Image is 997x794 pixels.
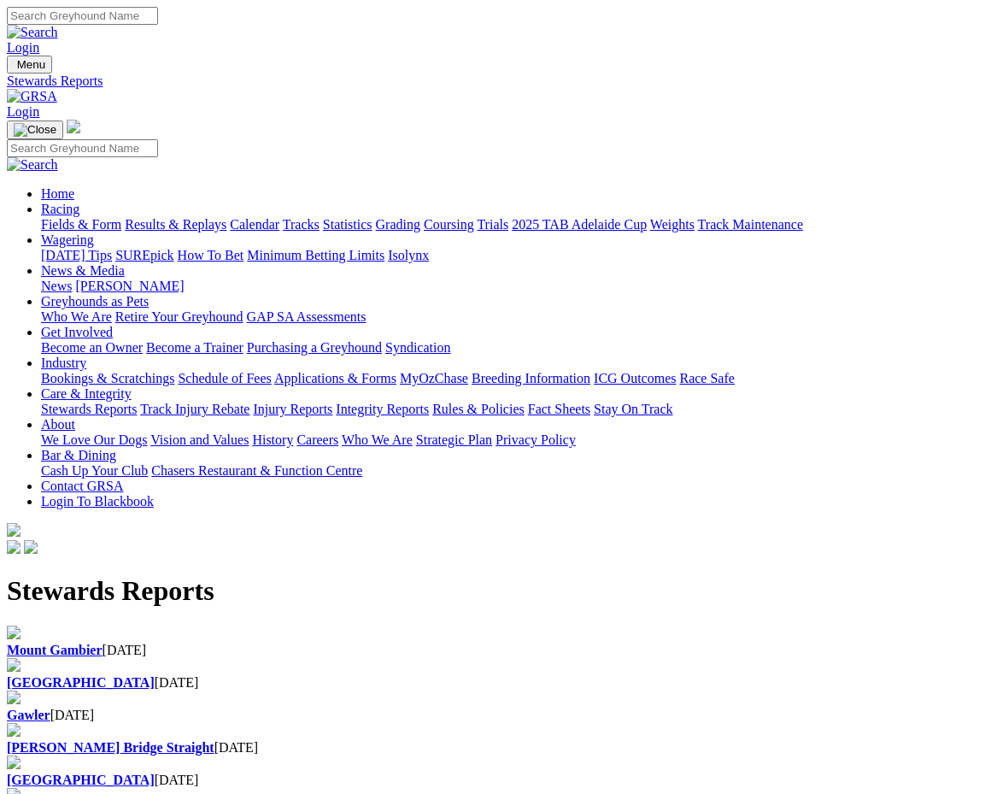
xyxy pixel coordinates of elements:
[7,643,990,658] div: [DATE]
[41,479,123,493] a: Contact GRSA
[7,756,21,769] img: file-red.svg
[41,309,990,325] div: Greyhounds as Pets
[650,217,695,232] a: Weights
[385,340,450,355] a: Syndication
[41,371,174,385] a: Bookings & Scratchings
[41,248,990,263] div: Wagering
[41,340,990,356] div: Get Involved
[7,56,52,74] button: Toggle navigation
[7,658,21,672] img: file-red.svg
[7,675,990,691] div: [DATE]
[376,217,420,232] a: Grading
[528,402,590,416] a: Fact Sheets
[24,540,38,554] img: twitter.svg
[140,402,249,416] a: Track Injury Rebate
[247,248,384,262] a: Minimum Betting Limits
[41,263,125,278] a: News & Media
[115,309,243,324] a: Retire Your Greyhound
[594,371,676,385] a: ICG Outcomes
[7,523,21,537] img: logo-grsa-white.png
[41,402,990,417] div: Care & Integrity
[7,740,214,755] a: [PERSON_NAME] Bridge Straight
[253,402,332,416] a: Injury Reports
[424,217,474,232] a: Coursing
[7,708,50,722] a: Gawler
[75,279,184,293] a: [PERSON_NAME]
[472,371,590,385] a: Breeding Information
[7,139,158,157] input: Search
[7,708,990,723] div: [DATE]
[150,432,249,447] a: Vision and Values
[7,74,990,89] a: Stewards Reports
[41,325,113,339] a: Get Involved
[41,402,137,416] a: Stewards Reports
[7,7,158,25] input: Search
[41,202,79,216] a: Racing
[400,371,468,385] a: MyOzChase
[41,294,149,309] a: Greyhounds as Pets
[7,89,57,104] img: GRSA
[7,723,21,737] img: file-red.svg
[41,279,990,294] div: News & Media
[41,232,94,247] a: Wagering
[41,463,990,479] div: Bar & Dining
[7,157,58,173] img: Search
[283,217,320,232] a: Tracks
[41,448,116,462] a: Bar & Dining
[7,626,21,639] img: file-red.svg
[496,432,576,447] a: Privacy Policy
[679,371,734,385] a: Race Safe
[512,217,647,232] a: 2025 TAB Adelaide Cup
[323,217,372,232] a: Statistics
[17,58,45,71] span: Menu
[178,371,271,385] a: Schedule of Fees
[594,402,672,416] a: Stay On Track
[7,104,39,119] a: Login
[7,121,63,139] button: Toggle navigation
[7,575,990,607] h1: Stewards Reports
[7,773,155,787] a: [GEOGRAPHIC_DATA]
[115,248,173,262] a: SUREpick
[7,773,990,788] div: [DATE]
[336,402,429,416] a: Integrity Reports
[41,248,112,262] a: [DATE] Tips
[247,340,382,355] a: Purchasing a Greyhound
[7,40,39,55] a: Login
[14,123,56,137] img: Close
[41,463,148,478] a: Cash Up Your Club
[7,740,990,756] div: [DATE]
[7,25,58,40] img: Search
[41,432,147,447] a: We Love Our Dogs
[230,217,279,232] a: Calendar
[41,417,75,432] a: About
[41,340,143,355] a: Become an Owner
[342,432,413,447] a: Who We Are
[146,340,243,355] a: Become a Trainer
[178,248,244,262] a: How To Bet
[7,675,155,690] a: [GEOGRAPHIC_DATA]
[41,494,154,509] a: Login To Blackbook
[41,309,112,324] a: Who We Are
[41,432,990,448] div: About
[151,463,362,478] a: Chasers Restaurant & Function Centre
[247,309,367,324] a: GAP SA Assessments
[41,217,121,232] a: Fields & Form
[41,279,72,293] a: News
[41,217,990,232] div: Racing
[388,248,429,262] a: Isolynx
[698,217,803,232] a: Track Maintenance
[41,371,990,386] div: Industry
[296,432,338,447] a: Careers
[477,217,508,232] a: Trials
[7,643,103,657] a: Mount Gambier
[41,386,132,401] a: Care & Integrity
[67,120,80,133] img: logo-grsa-white.png
[7,540,21,554] img: facebook.svg
[41,186,74,201] a: Home
[125,217,226,232] a: Results & Replays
